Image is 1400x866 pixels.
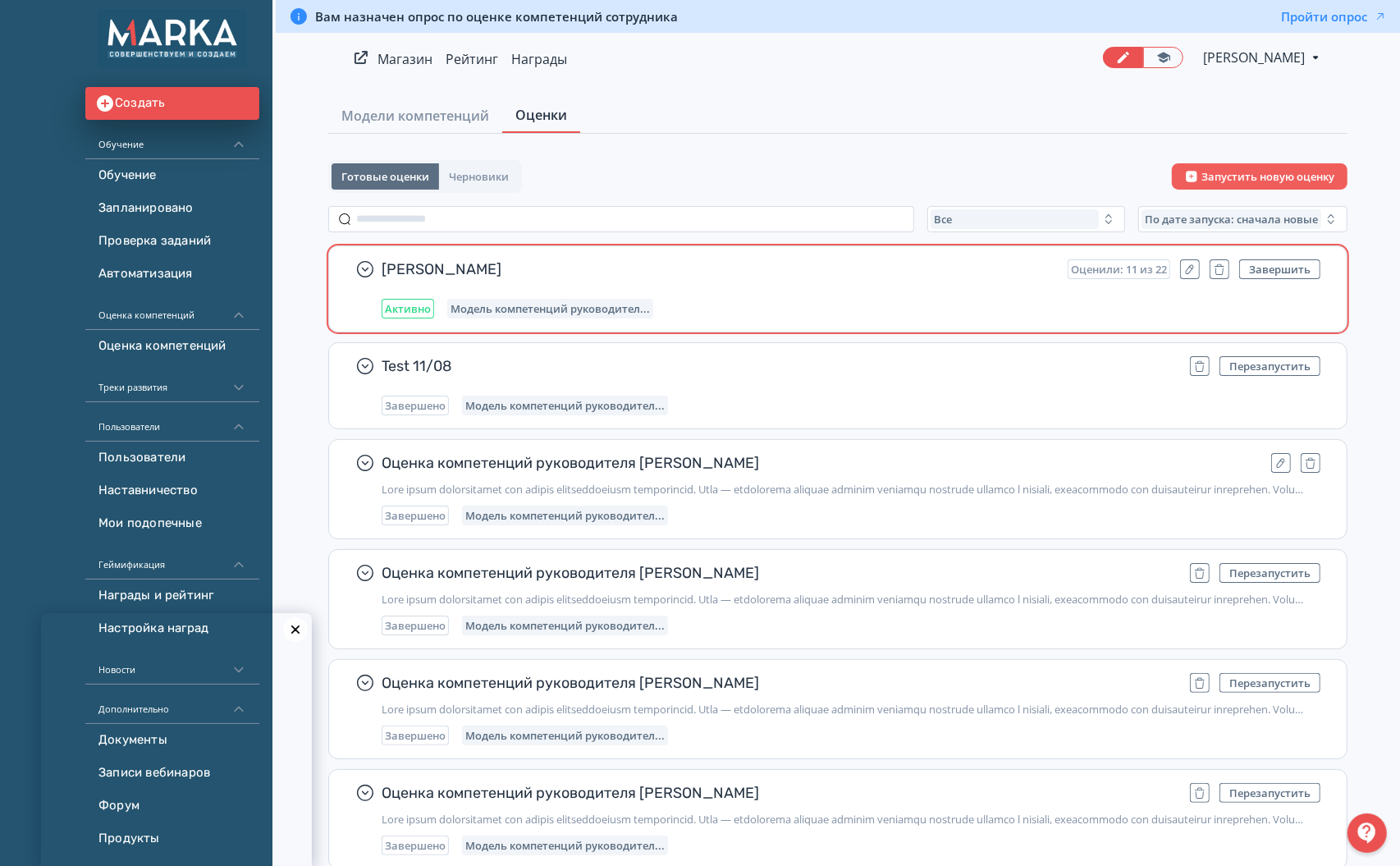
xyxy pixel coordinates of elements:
div: Оценка компетенций [85,291,259,330]
button: Создать [85,87,259,120]
span: Завершено [385,839,446,852]
a: Награды и рейтинг [85,580,259,612]
span: Вам назначен опрос по оценке компетенций сотрудника [315,8,678,25]
span: Оценили: 11 из 22 [1071,263,1167,276]
span: Завершено [385,399,446,412]
span: Модели компетенций [341,106,489,126]
div: Геймификация [85,540,259,580]
span: По дате запуска: сначала новые [1145,213,1318,226]
a: Оценка компетенций [85,330,259,363]
a: Наставничество [85,474,259,507]
span: Этот опрос предназначен для оценки управленческих компетенций. Цель — объективно оценить уровень ... [382,483,1320,496]
button: Все [927,206,1125,232]
a: Проверка заданий [85,225,259,258]
div: Пользователи [85,402,259,442]
span: Оценка компетенций руководителя [PERSON_NAME] [382,673,1177,693]
span: Завершено [385,509,446,522]
span: Оценка компетенций руководителя [PERSON_NAME] [382,783,1177,803]
span: Модель компетенций руководителя [465,509,665,522]
a: Настройка наград [85,612,259,645]
a: Автоматизация [85,258,259,291]
button: Перезапустить [1219,563,1320,583]
img: https://files.teachbase.ru/system/account/50582/logo/medium-f5c71650e90bff48e038c85a25739627.png [98,10,246,67]
span: Модель компетенций руководителя (Митрофанова Гульчачак) [465,399,665,412]
span: Оценка компетенций руководителя [PERSON_NAME] [382,453,1258,473]
div: Треки развития [85,363,259,402]
button: По дате запуска: сначала новые [1138,206,1347,232]
div: Обучение [85,120,259,159]
span: Test 11/08 [382,356,1177,376]
span: Оценки [515,105,567,125]
span: Оценка компетенций руководителя [PERSON_NAME] [382,563,1177,583]
span: Модель компетенций руководителя [465,619,665,632]
span: Готовые оценки [341,170,429,183]
a: Обучение [85,159,259,192]
button: Запустить новую оценку [1172,163,1347,190]
span: Этот опрос предназначен для оценки управленческих компетенций. Цель — объективно оценить уровень ... [382,813,1320,826]
button: Пройти опрос [1281,8,1387,25]
a: Рейтинг [446,50,498,68]
span: Модель компетенций руководителя [465,839,665,852]
span: [PERSON_NAME] [382,259,1055,279]
a: Мои подопечные [85,507,259,540]
span: Сергей Рогожин [1203,48,1307,67]
a: Магазин [377,50,432,68]
span: Все [934,213,952,226]
span: Завершено [385,619,446,632]
span: Завершено [385,729,446,742]
a: Пользователи [85,442,259,474]
a: Награды [511,50,567,68]
span: Черновики [449,170,509,183]
button: Перезапустить [1219,783,1320,803]
a: Переключиться в режим ученика [1143,47,1183,68]
button: Завершить [1239,259,1320,279]
span: Этот опрос предназначен для оценки управленческих компетенций. Цель — объективно оценить уровень ... [382,593,1320,606]
a: Запланировано [85,192,259,225]
button: Готовые оценки [332,163,439,190]
span: Этот опрос предназначен для оценки управленческих компетенций. Цель — объективно оценить уровень ... [382,703,1320,716]
span: Активно [385,302,431,315]
button: Черновики [439,163,519,190]
span: Модель компетенций руководителя [465,729,665,742]
button: Перезапустить [1219,673,1320,693]
span: Модель компетенций руководителя (Митрофанова Гульчачак) [451,302,650,315]
button: Перезапустить [1219,356,1320,376]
